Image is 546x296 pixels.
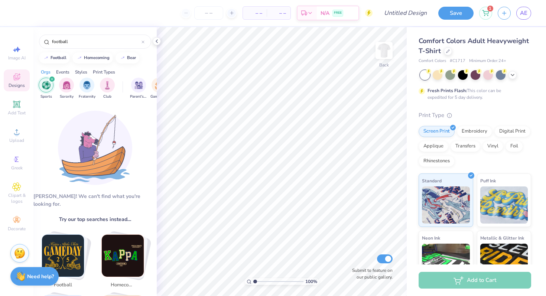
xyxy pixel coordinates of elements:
[438,7,474,20] button: Save
[11,165,23,171] span: Greek
[103,94,111,100] span: Club
[469,58,506,64] span: Minimum Order: 24 +
[59,78,74,100] div: filter for Sorority
[516,7,531,20] a: AE
[42,235,84,277] img: football
[51,282,75,289] span: football
[305,278,317,285] span: 100 %
[75,69,87,75] div: Styles
[84,56,110,60] div: homecoming
[39,52,70,64] button: football
[134,81,143,90] img: Parent's Weekend Image
[42,81,51,90] img: Sports Image
[130,78,147,100] div: filter for Parent's Weekend
[422,244,470,281] img: Neon Ink
[150,78,168,100] div: filter for Game Day
[83,81,91,90] img: Fraternity Image
[247,9,262,17] span: – –
[150,78,168,100] button: filter button
[348,267,393,280] label: Submit to feature on our public gallery.
[130,78,147,100] button: filter button
[520,9,527,17] span: AE
[450,58,465,64] span: # C1717
[8,110,26,116] span: Add Text
[79,78,95,100] div: filter for Fraternity
[41,69,51,75] div: Orgs
[39,78,53,100] button: filter button
[79,94,95,100] span: Fraternity
[51,56,66,60] div: football
[77,56,82,60] img: trend_line.gif
[419,111,531,120] div: Print Type
[40,94,52,100] span: Sports
[60,94,74,100] span: Sorority
[62,81,71,90] img: Sorority Image
[457,126,492,137] div: Embroidery
[419,126,455,137] div: Screen Print
[33,192,157,208] div: [PERSON_NAME]! We can't find what you're looking for.
[58,111,132,185] img: Loading...
[72,52,113,64] button: homecoming
[79,78,95,100] button: filter button
[155,81,163,90] img: Game Day Image
[100,78,115,100] div: filter for Club
[8,55,26,61] span: Image AI
[480,186,528,224] img: Puff Ink
[377,43,391,58] img: Back
[422,234,440,242] span: Neon Ink
[482,141,503,152] div: Vinyl
[321,9,329,17] span: N/A
[4,192,30,204] span: Clipart & logos
[8,226,26,232] span: Decorate
[9,137,24,143] span: Upload
[419,141,448,152] div: Applique
[271,9,286,17] span: – –
[51,38,142,45] input: Try "Alpha"
[419,156,455,167] div: Rhinestones
[59,215,131,223] span: Try our top searches instead…
[59,78,74,100] button: filter button
[428,87,519,101] div: This color can be expedited for 5 day delivery.
[378,6,433,20] input: Untitled Design
[480,244,528,281] img: Metallic & Glitter Ink
[480,177,496,185] span: Puff Ink
[9,82,25,88] span: Designs
[194,6,223,20] input: – –
[97,234,153,292] button: Stack Card Button homecoming
[422,186,470,224] img: Standard
[127,56,136,60] div: bear
[130,94,147,100] span: Parent's Weekend
[120,56,126,60] img: trend_line.gif
[428,88,467,94] strong: Fresh Prints Flash:
[39,78,53,100] div: filter for Sports
[506,141,523,152] div: Foil
[116,52,139,64] button: bear
[102,235,144,277] img: homecoming
[111,282,135,289] span: homecoming
[43,56,49,60] img: trend_line.gif
[422,177,442,185] span: Standard
[419,36,529,55] span: Comfort Colors Adult Heavyweight T-Shirt
[100,78,115,100] button: filter button
[103,81,111,90] img: Club Image
[494,126,530,137] div: Digital Print
[487,6,493,12] span: 1
[150,94,168,100] span: Game Day
[334,10,342,16] span: FREE
[37,234,93,292] button: Stack Card Button football
[56,69,69,75] div: Events
[93,69,115,75] div: Print Types
[451,141,480,152] div: Transfers
[379,62,389,68] div: Back
[27,273,54,280] strong: Need help?
[480,234,524,242] span: Metallic & Glitter Ink
[419,58,446,64] span: Comfort Colors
